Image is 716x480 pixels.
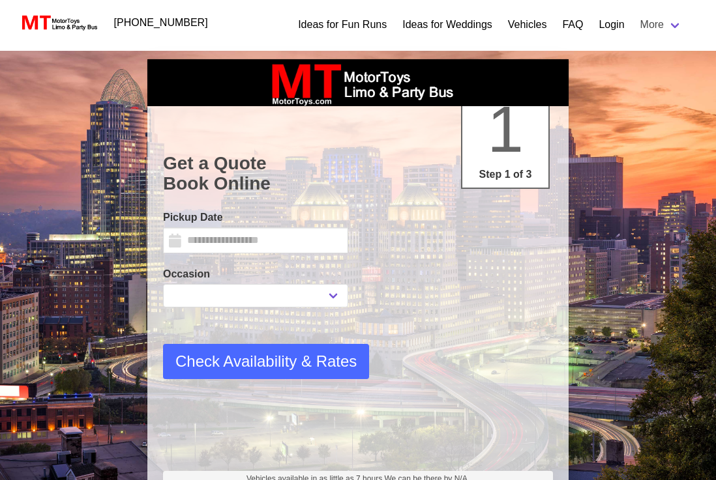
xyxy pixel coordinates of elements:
a: More [633,12,690,38]
a: [PHONE_NUMBER] [106,10,216,36]
button: Check Availability & Rates [163,344,369,379]
label: Occasion [163,266,348,282]
h1: Get a Quote Book Online [163,153,553,194]
img: box_logo_brand.jpeg [260,59,456,106]
a: Login [599,17,624,33]
p: Step 1 of 3 [468,167,543,182]
a: Ideas for Weddings [402,17,492,33]
img: MotorToys Logo [18,14,98,32]
a: Vehicles [508,17,547,33]
a: Ideas for Fun Runs [298,17,387,33]
a: FAQ [562,17,583,33]
span: Check Availability & Rates [175,350,357,373]
span: 1 [487,92,524,165]
label: Pickup Date [163,210,348,225]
